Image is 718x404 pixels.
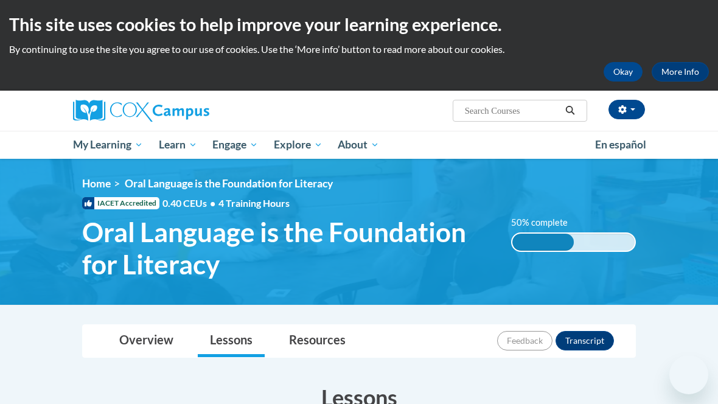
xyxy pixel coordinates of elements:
a: Lessons [198,325,265,357]
span: Engage [212,138,258,152]
a: En español [587,132,654,158]
input: Search Courses [464,103,561,118]
span: • [210,197,215,209]
a: About [330,131,388,159]
span: 0.40 CEUs [162,197,218,210]
span: Explore [274,138,322,152]
a: Engage [204,131,266,159]
a: Cox Campus [73,100,251,122]
a: Home [82,177,111,190]
h2: This site uses cookies to help improve your learning experience. [9,12,709,37]
span: IACET Accredited [82,197,159,209]
p: By continuing to use the site you agree to our use of cookies. Use the ‘More info’ button to read... [9,43,709,56]
div: Main menu [64,131,654,159]
a: Overview [107,325,186,357]
label: 50% complete [511,216,581,229]
button: Transcript [556,331,614,350]
span: En español [595,138,646,151]
iframe: Button to launch messaging window [669,355,708,394]
a: More Info [652,62,709,82]
a: Resources [277,325,358,357]
button: Okay [604,62,643,82]
img: Cox Campus [73,100,209,122]
span: Oral Language is the Foundation for Literacy [125,177,333,190]
a: Learn [151,131,205,159]
a: My Learning [65,131,151,159]
button: Feedback [497,331,552,350]
span: About [338,138,379,152]
button: Search [561,103,579,118]
a: Explore [266,131,330,159]
span: My Learning [73,138,143,152]
div: 50% complete [512,234,574,251]
span: Learn [159,138,197,152]
button: Account Settings [608,100,645,119]
span: 4 Training Hours [218,197,290,209]
span: Oral Language is the Foundation for Literacy [82,216,493,280]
